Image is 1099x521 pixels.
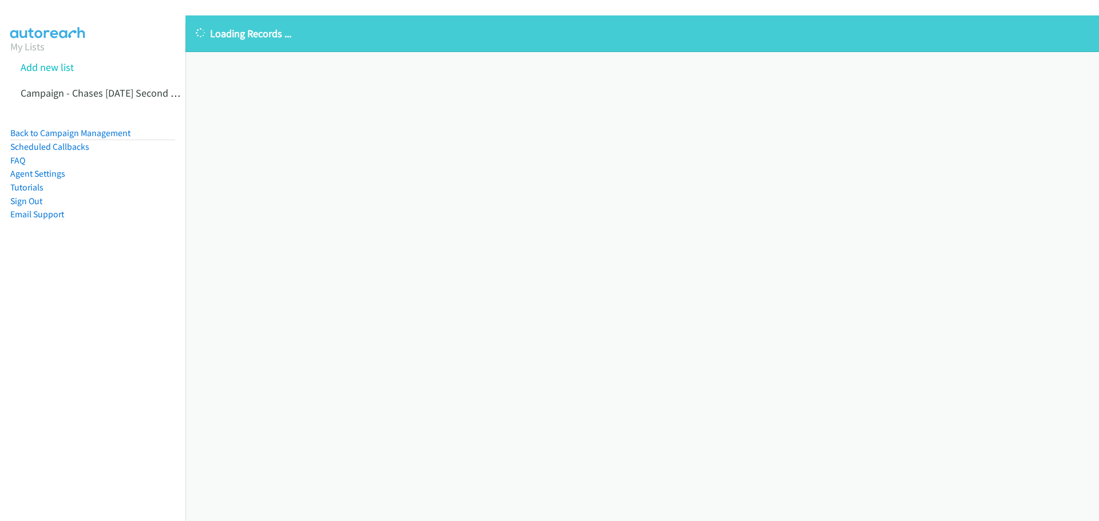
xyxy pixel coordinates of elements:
[10,182,44,193] a: Tutorials
[10,196,42,206] a: Sign Out
[10,128,131,138] a: Back to Campaign Management
[10,40,45,53] a: My Lists
[10,168,65,179] a: Agent Settings
[10,209,64,220] a: Email Support
[196,26,1089,41] p: Loading Records ...
[21,61,74,74] a: Add new list
[10,155,25,166] a: FAQ
[10,141,89,152] a: Scheduled Callbacks
[21,86,206,100] a: Campaign - Chases [DATE] Second Attempt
